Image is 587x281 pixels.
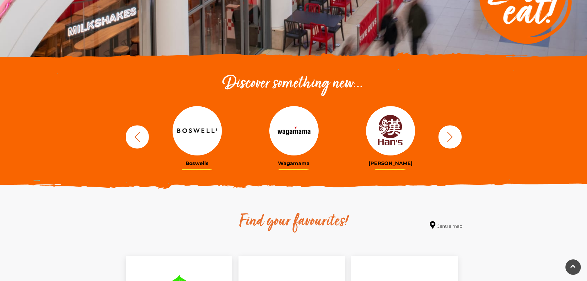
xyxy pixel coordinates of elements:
[250,106,338,166] a: Wagamama
[123,74,465,94] h2: Discover something new...
[153,106,241,166] a: Boswells
[430,221,462,229] a: Centre map
[181,212,406,232] h2: Find your favourites!
[153,160,241,166] h3: Boswells
[347,160,434,166] h3: [PERSON_NAME]
[347,106,434,166] a: [PERSON_NAME]
[250,160,338,166] h3: Wagamama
